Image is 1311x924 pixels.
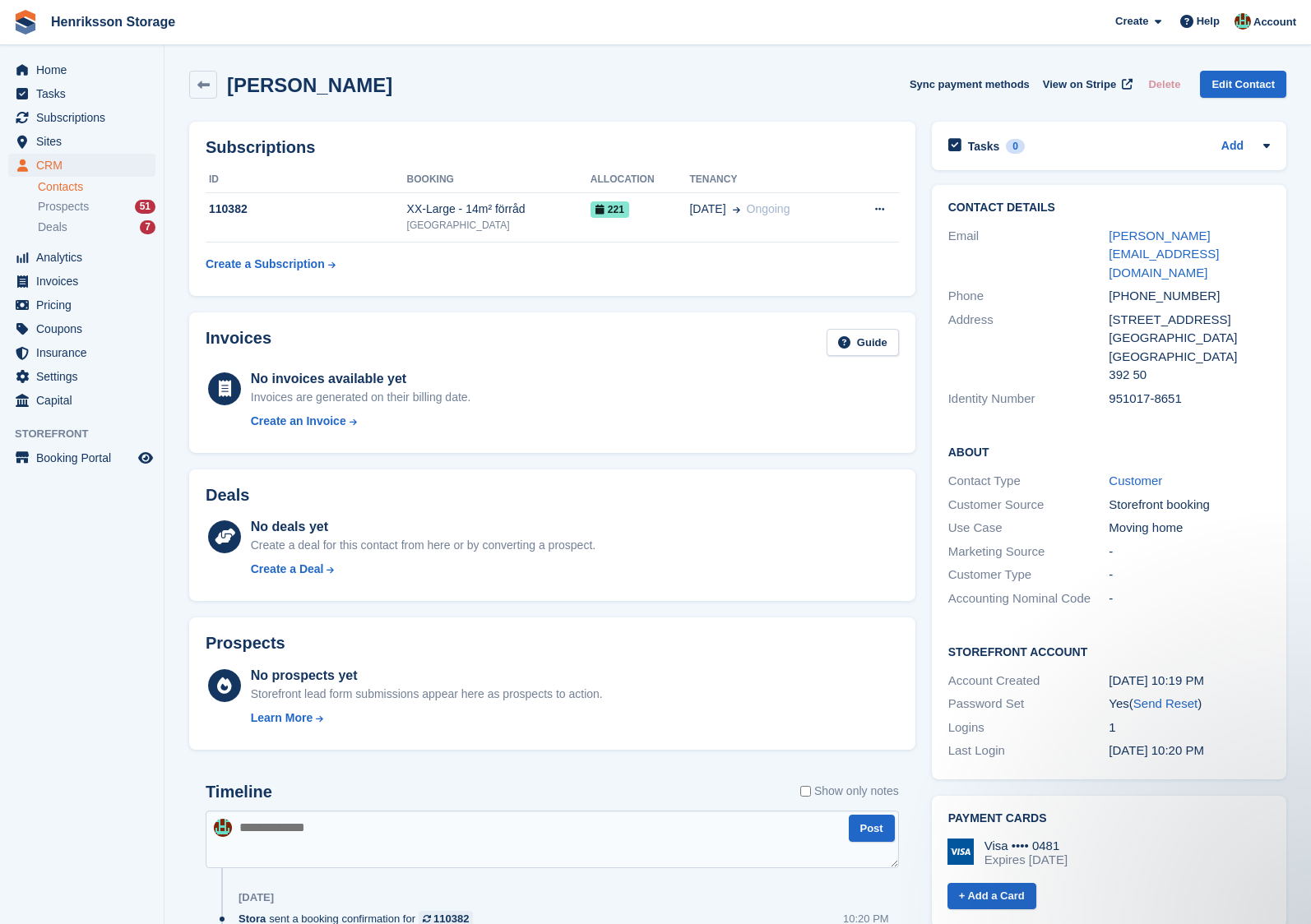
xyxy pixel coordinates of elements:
div: Yes [1109,695,1270,714]
h2: Storefront Account [948,643,1270,659]
div: XX-Large - 14m² förråd [407,201,591,218]
time: 2025-09-25 20:20:32 UTC [1109,743,1204,757]
div: Learn More [251,709,313,727]
div: 7 [140,220,155,234]
img: Isak Martinelle [214,819,232,837]
div: Visa •••• 0481 [984,839,1068,853]
div: No deals yet [251,517,595,537]
div: Create a Deal [251,561,324,578]
span: ( ) [1129,696,1202,710]
span: Sites [36,130,135,153]
div: 1 [1109,718,1270,737]
a: View on Stripe [1036,71,1136,98]
span: Booking Portal [36,446,135,469]
a: Henriksson Storage [44,8,182,35]
div: Accounting Nominal Code [948,589,1109,608]
div: Password Set [948,695,1109,714]
a: Create an Invoice [251,413,471,430]
span: Prospects [38,199,89,215]
span: Pricing [36,293,135,316]
a: Create a Subscription [206,249,336,280]
th: Allocation [591,167,690,193]
div: Moving home [1109,519,1270,538]
div: - [1109,589,1270,608]
div: - [1109,543,1270,561]
img: Isak Martinelle [1235,13,1251,30]
a: Create a Deal [251,561,595,578]
a: [PERSON_NAME][EMAIL_ADDRESS][DOMAIN_NAME] [1109,229,1219,280]
div: Last Login [948,742,1109,760]
span: Home [36,58,135,81]
div: 392 50 [1109,366,1270,385]
div: Account Created [948,672,1109,691]
span: Invoices [36,270,135,293]
h2: Contact Details [948,201,1270,215]
a: menu [8,58,155,81]
div: Create a Subscription [206,256,325,273]
span: [DATE] [689,201,725,218]
a: menu [8,446,155,469]
button: Delete [1142,71,1187,98]
div: Address [948,311,1109,385]
div: No prospects yet [251,666,603,686]
a: menu [8,130,155,153]
h2: Tasks [968,139,1000,154]
div: [PHONE_NUMBER] [1109,287,1270,306]
a: Send Reset [1133,696,1198,710]
a: menu [8,293,155,316]
span: CRM [36,154,135,177]
h2: Timeline [206,783,272,802]
h2: Subscriptions [206,138,899,157]
div: [DATE] [239,891,274,904]
a: menu [8,154,155,177]
th: Booking [407,167,591,193]
div: Use Case [948,519,1109,538]
span: Help [1197,13,1220,30]
span: Tasks [36,82,135,105]
div: Contact Type [948,472,1109,491]
h2: Prospects [206,634,285,653]
a: menu [8,246,155,269]
div: Storefront booking [1109,496,1270,515]
a: menu [8,82,155,105]
a: Prospects 51 [38,198,155,215]
div: Customer Type [948,566,1109,584]
div: Create an Invoice [251,413,346,430]
span: Storefront [15,426,164,442]
div: [STREET_ADDRESS] [1109,311,1270,330]
div: 110382 [206,201,407,218]
a: menu [8,365,155,388]
h2: About [948,443,1270,460]
input: Show only notes [800,783,811,800]
div: Invoices are generated on their billing date. [251,389,471,406]
h2: Deals [206,486,249,505]
h2: [PERSON_NAME] [227,74,392,96]
div: No invoices available yet [251,369,471,389]
span: Insurance [36,341,135,364]
a: Edit Contact [1200,71,1286,98]
span: View on Stripe [1043,76,1116,93]
a: menu [8,317,155,340]
div: Create a deal for this contact from here or by converting a prospect. [251,537,595,554]
div: 0 [1006,139,1025,154]
a: Guide [827,329,899,356]
h2: Invoices [206,329,271,356]
span: Settings [36,365,135,388]
th: ID [206,167,407,193]
span: Ongoing [747,202,790,215]
div: Email [948,227,1109,283]
img: stora-icon-8386f47178a22dfd0bd8f6a31ec36ba5ce8667c1dd55bd0f319d3a0aa187defe.svg [13,10,38,35]
a: Learn More [251,709,603,727]
a: Add [1221,137,1244,156]
a: Deals 7 [38,219,155,236]
div: [DATE] 10:19 PM [1109,672,1270,691]
a: Contacts [38,179,155,195]
div: Phone [948,287,1109,306]
a: menu [8,389,155,412]
button: Post [849,815,895,842]
div: Storefront lead form submissions appear here as prospects to action. [251,686,603,703]
div: Marketing Source [948,543,1109,561]
div: [GEOGRAPHIC_DATA] [407,218,591,233]
span: Create [1115,13,1148,30]
a: menu [8,106,155,129]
